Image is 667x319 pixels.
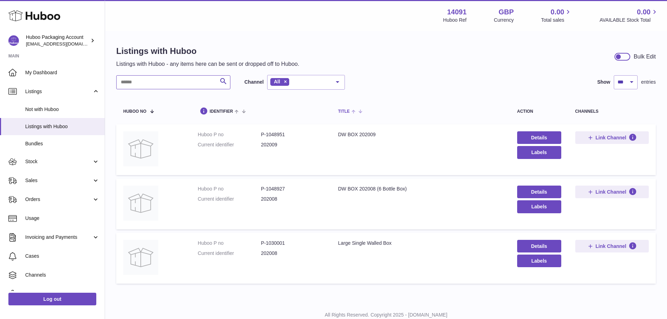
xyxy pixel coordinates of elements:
[596,189,626,195] span: Link Channel
[599,17,659,23] span: AVAILABLE Stock Total
[596,134,626,141] span: Link Channel
[261,186,324,192] dd: P-1048927
[597,79,610,85] label: Show
[198,141,261,148] dt: Current identifier
[443,17,467,23] div: Huboo Ref
[517,146,561,159] button: Labels
[541,7,572,23] a: 0.00 Total sales
[244,79,264,85] label: Channel
[25,140,99,147] span: Bundles
[8,35,19,46] img: internalAdmin-14091@internal.huboo.com
[25,69,99,76] span: My Dashboard
[116,46,299,57] h1: Listings with Huboo
[499,7,514,17] strong: GBP
[261,141,324,148] dd: 202009
[123,240,158,275] img: Large Single Walled Box
[198,240,261,247] dt: Huboo P no
[517,186,561,198] a: Details
[551,7,564,17] span: 0.00
[338,240,503,247] div: Large Single Walled Box
[274,79,280,84] span: All
[575,109,649,114] div: channels
[575,240,649,252] button: Link Channel
[517,255,561,267] button: Labels
[111,312,661,318] p: All Rights Reserved. Copyright 2025 - [DOMAIN_NAME]
[338,131,503,138] div: DW BOX 202009
[8,293,96,305] a: Log out
[198,186,261,192] dt: Huboo P no
[447,7,467,17] strong: 14091
[116,60,299,68] p: Listings with Huboo - any items here can be sent or dropped off to Huboo.
[25,177,92,184] span: Sales
[123,109,146,114] span: Huboo no
[517,200,561,213] button: Labels
[25,88,92,95] span: Listings
[641,79,656,85] span: entries
[26,34,89,47] div: Huboo Packaging Account
[634,53,656,61] div: Bulk Edit
[25,106,99,113] span: Not with Huboo
[637,7,651,17] span: 0.00
[575,131,649,144] button: Link Channel
[517,109,561,114] div: action
[25,272,99,278] span: Channels
[517,131,561,144] a: Details
[198,196,261,202] dt: Current identifier
[599,7,659,23] a: 0.00 AVAILABLE Stock Total
[210,109,233,114] span: identifier
[575,186,649,198] button: Link Channel
[25,215,99,222] span: Usage
[25,234,92,241] span: Invoicing and Payments
[261,240,324,247] dd: P-1030001
[198,131,261,138] dt: Huboo P no
[123,131,158,166] img: DW BOX 202009
[541,17,572,23] span: Total sales
[198,250,261,257] dt: Current identifier
[596,243,626,249] span: Link Channel
[261,250,324,257] dd: 202008
[338,109,349,114] span: title
[25,158,92,165] span: Stock
[338,186,503,192] div: DW BOX 202008 (6 Bottle Box)
[26,41,103,47] span: [EMAIL_ADDRESS][DOMAIN_NAME]
[261,196,324,202] dd: 202008
[25,123,99,130] span: Listings with Huboo
[494,17,514,23] div: Currency
[261,131,324,138] dd: P-1048951
[517,240,561,252] a: Details
[25,291,99,297] span: Settings
[123,186,158,221] img: DW BOX 202008 (6 Bottle Box)
[25,253,99,259] span: Cases
[25,196,92,203] span: Orders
